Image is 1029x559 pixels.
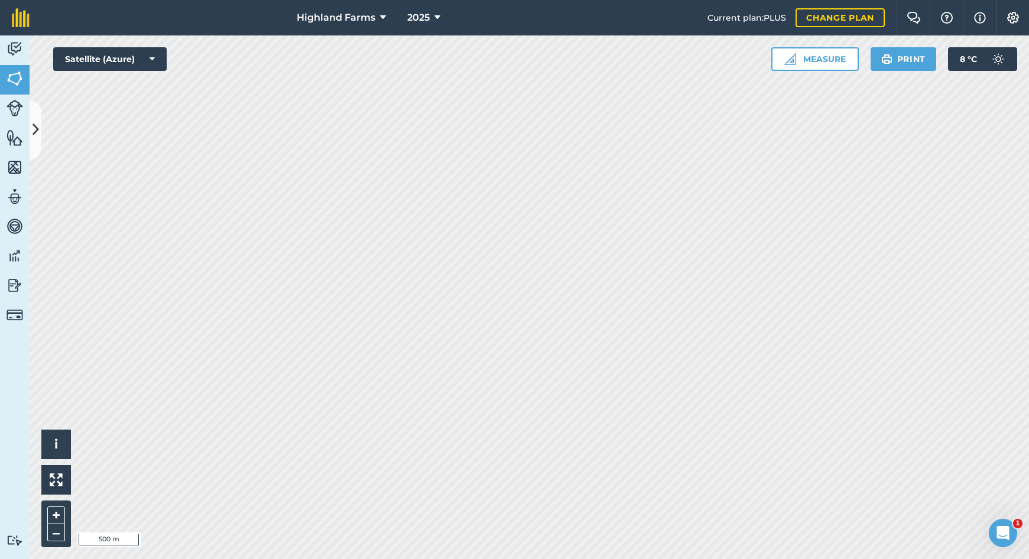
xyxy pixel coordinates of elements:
button: – [47,524,65,541]
button: Print [871,47,937,71]
img: svg+xml;base64,PD94bWwgdmVyc2lvbj0iMS4wIiBlbmNvZGluZz0idXRmLTgiPz4KPCEtLSBHZW5lcmF0b3I6IEFkb2JlIE... [7,217,23,235]
button: Satellite (Azure) [53,47,167,71]
img: svg+xml;base64,PD94bWwgdmVyc2lvbj0iMS4wIiBlbmNvZGluZz0idXRmLTgiPz4KPCEtLSBHZW5lcmF0b3I6IEFkb2JlIE... [7,277,23,294]
span: Highland Farms [297,11,375,25]
img: Two speech bubbles overlapping with the left bubble in the forefront [907,12,921,24]
button: 8 °C [948,47,1017,71]
img: svg+xml;base64,PD94bWwgdmVyc2lvbj0iMS4wIiBlbmNvZGluZz0idXRmLTgiPz4KPCEtLSBHZW5lcmF0b3I6IEFkb2JlIE... [7,535,23,546]
span: 2025 [407,11,430,25]
span: Current plan : PLUS [707,11,786,24]
a: Change plan [796,8,885,27]
button: i [41,430,71,459]
img: svg+xml;base64,PD94bWwgdmVyc2lvbj0iMS4wIiBlbmNvZGluZz0idXRmLTgiPz4KPCEtLSBHZW5lcmF0b3I6IEFkb2JlIE... [7,188,23,206]
img: Ruler icon [784,53,796,65]
span: 1 [1013,519,1022,528]
img: svg+xml;base64,PHN2ZyB4bWxucz0iaHR0cDovL3d3dy53My5vcmcvMjAwMC9zdmciIHdpZHRoPSIxNyIgaGVpZ2h0PSIxNy... [974,11,986,25]
img: Four arrows, one pointing top left, one top right, one bottom right and the last bottom left [50,473,63,486]
img: svg+xml;base64,PD94bWwgdmVyc2lvbj0iMS4wIiBlbmNvZGluZz0idXRmLTgiPz4KPCEtLSBHZW5lcmF0b3I6IEFkb2JlIE... [7,40,23,58]
button: + [47,506,65,524]
img: A question mark icon [940,12,954,24]
img: svg+xml;base64,PD94bWwgdmVyc2lvbj0iMS4wIiBlbmNvZGluZz0idXRmLTgiPz4KPCEtLSBHZW5lcmF0b3I6IEFkb2JlIE... [7,100,23,116]
img: svg+xml;base64,PHN2ZyB4bWxucz0iaHR0cDovL3d3dy53My5vcmcvMjAwMC9zdmciIHdpZHRoPSI1NiIgaGVpZ2h0PSI2MC... [7,129,23,147]
span: i [54,437,58,451]
img: svg+xml;base64,PD94bWwgdmVyc2lvbj0iMS4wIiBlbmNvZGluZz0idXRmLTgiPz4KPCEtLSBHZW5lcmF0b3I6IEFkb2JlIE... [986,47,1010,71]
iframe: Intercom live chat [989,519,1017,547]
img: svg+xml;base64,PHN2ZyB4bWxucz0iaHR0cDovL3d3dy53My5vcmcvMjAwMC9zdmciIHdpZHRoPSI1NiIgaGVpZ2h0PSI2MC... [7,158,23,176]
img: svg+xml;base64,PD94bWwgdmVyc2lvbj0iMS4wIiBlbmNvZGluZz0idXRmLTgiPz4KPCEtLSBHZW5lcmF0b3I6IEFkb2JlIE... [7,307,23,323]
img: A cog icon [1006,12,1020,24]
img: svg+xml;base64,PHN2ZyB4bWxucz0iaHR0cDovL3d3dy53My5vcmcvMjAwMC9zdmciIHdpZHRoPSIxOSIgaGVpZ2h0PSIyNC... [881,52,892,66]
img: svg+xml;base64,PHN2ZyB4bWxucz0iaHR0cDovL3d3dy53My5vcmcvMjAwMC9zdmciIHdpZHRoPSI1NiIgaGVpZ2h0PSI2MC... [7,70,23,87]
img: fieldmargin Logo [12,8,30,27]
span: 8 ° C [960,47,977,71]
button: Measure [771,47,859,71]
img: svg+xml;base64,PD94bWwgdmVyc2lvbj0iMS4wIiBlbmNvZGluZz0idXRmLTgiPz4KPCEtLSBHZW5lcmF0b3I6IEFkb2JlIE... [7,247,23,265]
